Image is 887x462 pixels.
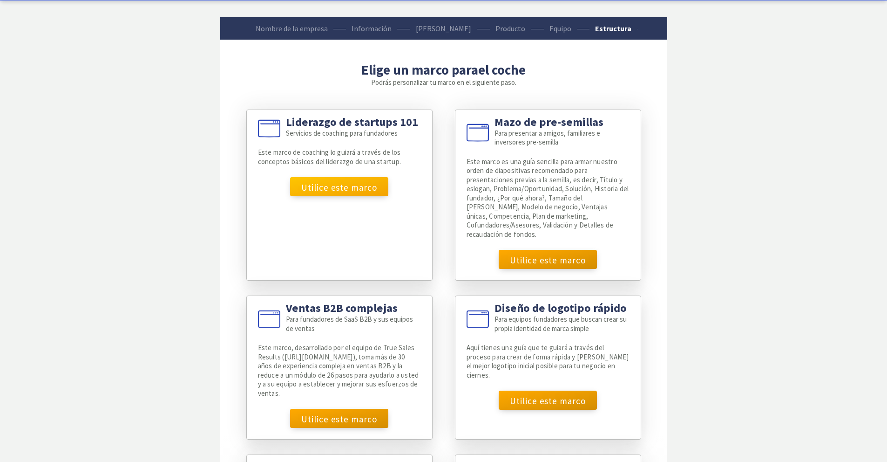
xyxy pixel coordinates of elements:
font: Nombre de la empresa [256,24,328,33]
font: Para fundadores de SaaS B2B y sus equipos de ventas [286,315,413,333]
font: Podrás personalizar tu marco en el siguiente paso. [371,78,516,87]
font: Ventas B2B complejas [286,301,398,315]
font: Para equipos fundadores que buscan crear su propia identidad de marca simple [494,315,627,333]
font: Mazo de pre-semillas [494,115,603,129]
button: Utilice este marco [499,250,597,269]
font: Este marco de coaching lo guiará a través de los conceptos básicos del liderazgo de una startup. [258,148,401,166]
font: Equipo [549,24,571,33]
font: Para presentar a amigos, familiares e inversores pre-semilla [494,129,600,147]
font: Producto [495,24,525,33]
font: Utilice este marco [301,182,378,193]
font: Estructura [595,24,631,33]
font: Servicios de coaching para fundadores [286,129,398,138]
font: Utilice este marco [510,395,586,407]
font: Información [352,24,392,33]
font: Liderazgo de startups 101 [286,115,418,129]
button: Utilice este marco [290,409,389,428]
button: Utilice este marco [290,177,389,196]
font: Utilice este marco [510,255,586,266]
font: Diseño de logotipo rápido [494,301,627,315]
font: Utilice este marco [301,414,378,425]
font: Aquí tienes una guía que te guiará a través del proceso para crear de forma rápida y [PERSON_NAME... [467,343,629,379]
font: Elige un marco para [361,62,478,78]
button: Utilice este marco [499,391,597,410]
font: Este marco, desarrollado por el equipo de True Sales Results ([URL][DOMAIN_NAME]), toma más de 30... [258,343,419,398]
font: Este marco es una guía sencilla para armar nuestro orden de diapositivas recomendado para present... [467,157,629,239]
font: [PERSON_NAME] [416,24,471,33]
font: el coche [478,62,526,78]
